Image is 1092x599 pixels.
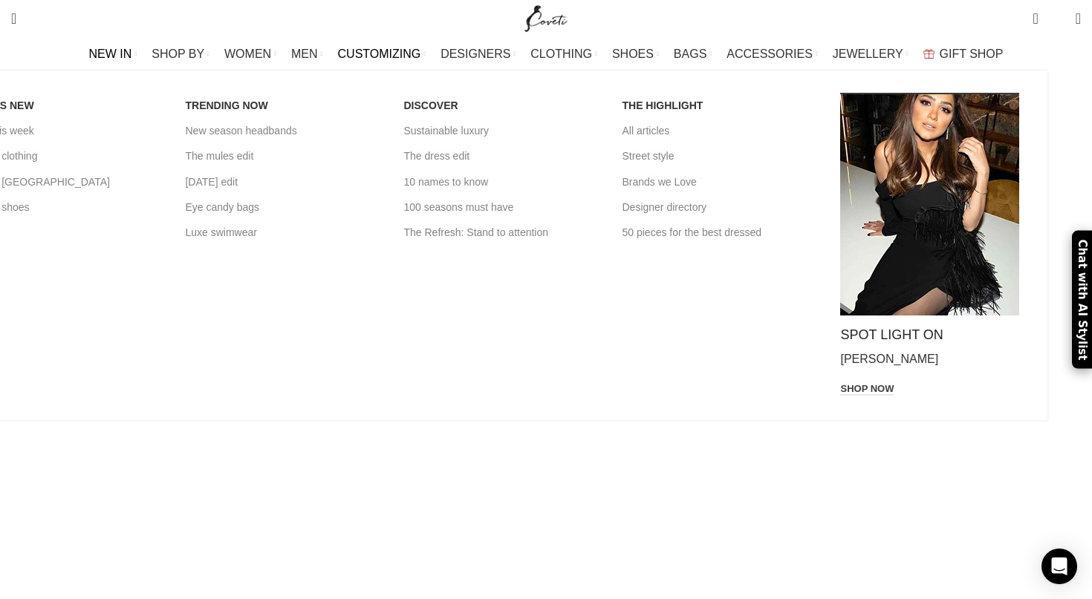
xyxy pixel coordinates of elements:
[152,39,209,69] a: SHOP BY
[833,47,903,61] span: JEWELLERY
[152,47,204,61] span: SHOP BY
[403,194,599,220] a: 100 seasons must have
[291,47,318,61] span: MEN
[403,169,599,194] a: 10 names to know
[89,47,132,61] span: NEW IN
[185,99,267,112] span: TRENDING NOW
[403,143,599,168] a: The dress edit
[224,47,271,61] span: WOMEN
[4,4,24,33] a: Search
[622,220,818,245] a: 50 pieces for the best dressed
[338,39,426,69] a: CUSTOMIZING
[530,47,592,61] span: CLOTHING
[622,143,818,168] a: Street style
[89,39,137,69] a: NEW IN
[833,39,909,69] a: JEWELLERY
[403,99,458,112] span: DISCOVER
[612,47,654,61] span: SHOES
[403,118,599,143] a: Sustainable luxury
[612,39,659,69] a: SHOES
[940,47,1004,61] span: GIFT SHOP
[4,39,1088,69] div: Main navigation
[923,49,935,59] img: GiftBag
[622,118,818,143] a: All articles
[530,39,597,69] a: CLOTHING
[622,169,818,194] a: Brands we Love
[185,118,381,143] a: New season headbands
[1041,549,1077,584] div: Open Intercom Messenger
[185,143,381,168] a: The mules edit
[840,93,1019,315] img: New in mega menu Coveti
[1053,15,1064,26] span: 0
[923,39,1004,69] a: GIFT SHOP
[1034,7,1045,19] span: 0
[224,39,276,69] a: WOMEN
[441,47,510,61] span: DESIGNERS
[291,39,322,69] a: MEN
[185,194,381,220] a: Eye candy bags
[727,47,813,61] span: ACCESSORIES
[441,39,516,69] a: DESIGNERS
[727,39,818,69] a: ACCESSORIES
[622,194,818,220] a: Designer directory
[185,220,381,245] a: Luxe swimwear
[840,351,1036,367] p: [PERSON_NAME]
[521,11,571,24] a: Site logo
[338,47,421,61] span: CUSTOMIZING
[1050,4,1065,33] div: My Wishlist
[185,169,381,194] a: [DATE] edit
[674,47,706,61] span: BAGS
[674,39,712,69] a: BAGS
[840,327,1036,344] h4: SPOT LIGHT ON
[840,383,894,396] a: Shop now
[403,220,599,245] a: The Refresh: Stand to attention
[1025,4,1045,33] a: 0
[622,99,703,112] span: THE HIGHLIGHT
